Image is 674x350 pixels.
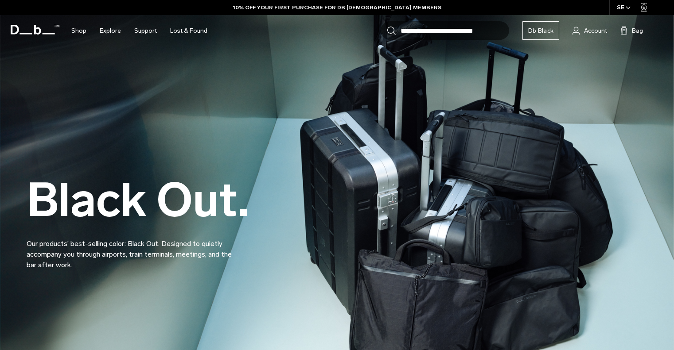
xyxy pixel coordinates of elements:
[27,228,239,270] p: Our products’ best-selling color: Black Out. Designed to quietly accompany you through airports, ...
[632,26,643,35] span: Bag
[170,15,207,46] a: Lost & Found
[573,25,607,36] a: Account
[134,15,157,46] a: Support
[522,21,559,40] a: Db Black
[65,15,214,46] nav: Main Navigation
[620,25,643,36] button: Bag
[71,15,86,46] a: Shop
[233,4,441,12] a: 10% OFF YOUR FIRST PURCHASE FOR DB [DEMOGRAPHIC_DATA] MEMBERS
[27,177,249,223] h2: Black Out.
[584,26,607,35] span: Account
[100,15,121,46] a: Explore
